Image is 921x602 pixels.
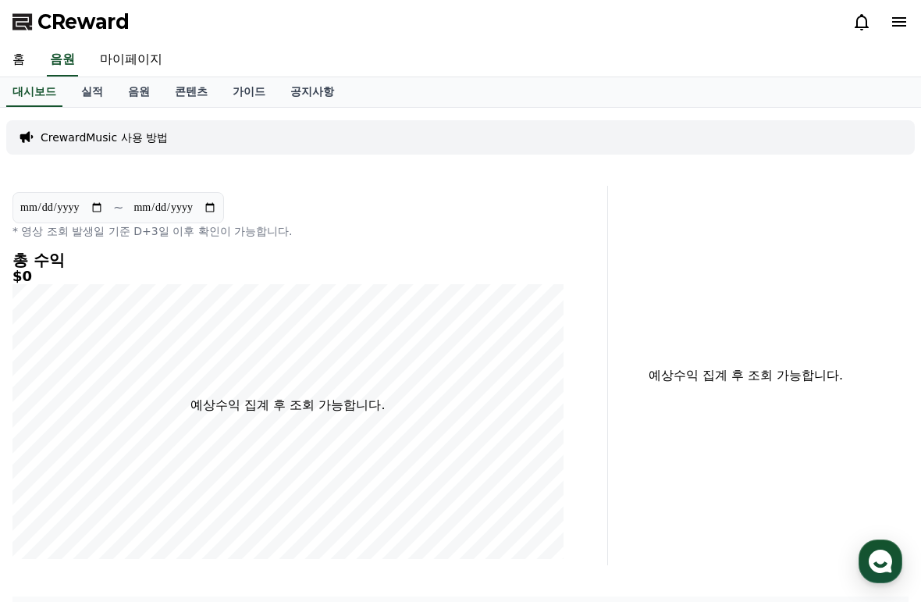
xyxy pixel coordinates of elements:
[49,496,59,508] span: 홈
[87,44,175,77] a: 마이페이지
[12,223,564,239] p: * 영상 조회 발생일 기준 D+3일 이후 확인이 가능합니다.
[12,9,130,34] a: CReward
[162,77,220,107] a: 콘텐츠
[241,496,260,508] span: 설정
[47,44,78,77] a: 음원
[190,396,385,415] p: 예상수익 집계 후 조회 가능합니다.
[116,77,162,107] a: 음원
[113,198,123,217] p: ~
[201,472,300,511] a: 설정
[12,269,564,284] h5: $0
[103,472,201,511] a: 대화
[143,497,162,509] span: 대화
[6,77,62,107] a: 대시보드
[69,77,116,107] a: 실적
[621,366,871,385] p: 예상수익 집계 후 조회 가능합니다.
[12,251,564,269] h4: 총 수익
[278,77,347,107] a: 공지사항
[41,130,168,145] a: CrewardMusic 사용 방법
[5,472,103,511] a: 홈
[37,9,130,34] span: CReward
[220,77,278,107] a: 가이드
